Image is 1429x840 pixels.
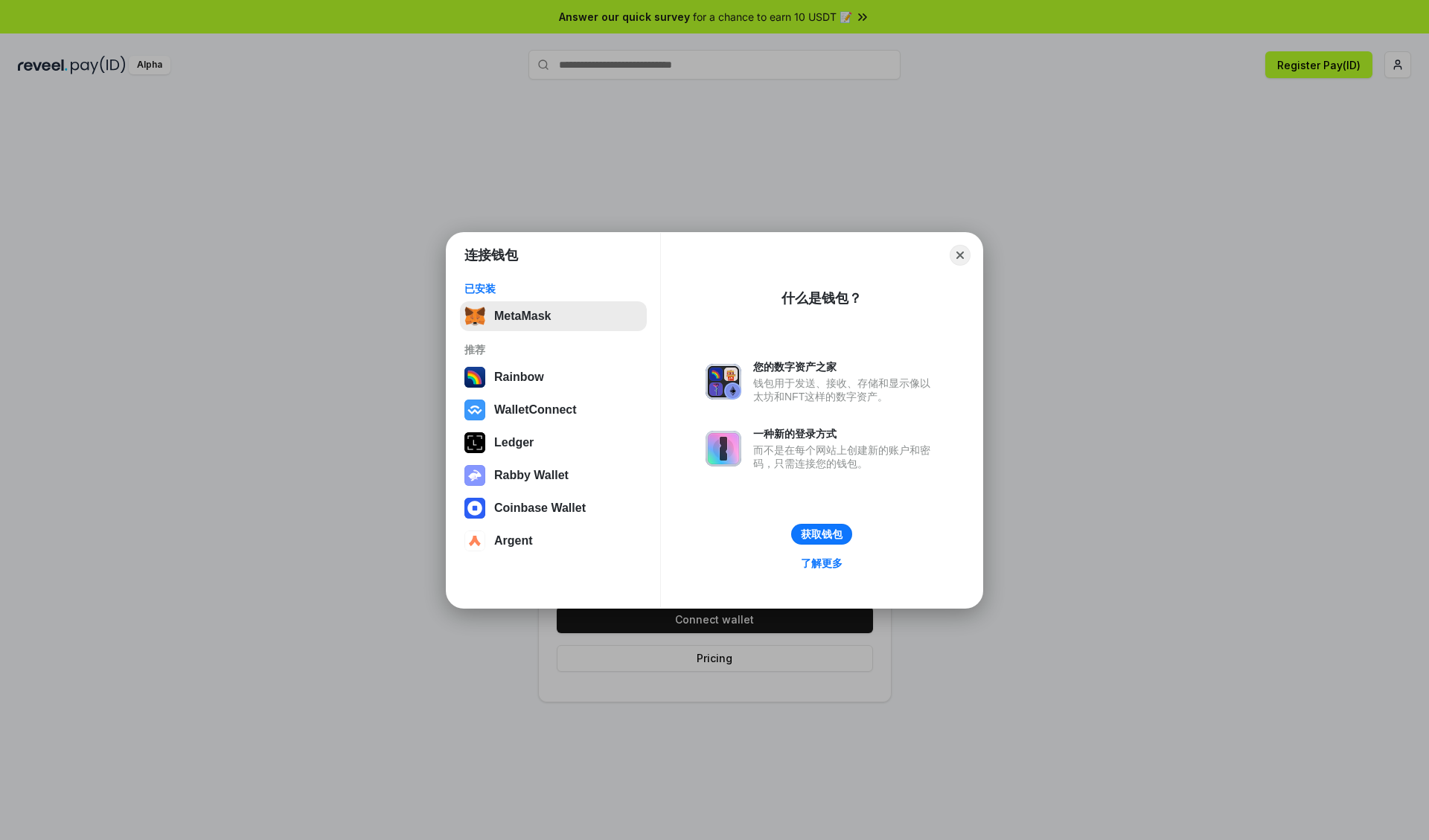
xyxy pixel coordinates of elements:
[753,376,938,403] div: 钱包用于发送、接收、存储和显示像以太坊和NFT这样的数字资产。
[494,371,544,384] div: Rainbow
[460,301,647,331] button: MetaMask
[950,245,971,266] button: Close
[464,530,485,551] img: svg+xml,%3Csvg%20width%3D%2228%22%20height%3D%2228%22%20viewBox%3D%220%200%2028%2028%22%20fill%3D...
[494,469,569,482] div: Rabby Wallet
[460,493,647,523] button: Coinbase Wallet
[781,289,862,307] div: 什么是钱包？
[706,431,741,467] img: svg+xml,%3Csvg%20xmlns%3D%22http%3A%2F%2Fwww.w3.org%2F2000%2Fsvg%22%20fill%3D%22none%22%20viewBox...
[460,428,647,458] button: Ledger
[464,498,485,519] img: svg+xml,%3Csvg%20width%3D%2228%22%20height%3D%2228%22%20viewBox%3D%220%200%2028%2028%22%20fill%3D...
[464,400,485,420] img: svg+xml,%3Csvg%20width%3D%2228%22%20height%3D%2228%22%20viewBox%3D%220%200%2028%2028%22%20fill%3D...
[464,306,485,327] img: svg+xml,%3Csvg%20fill%3D%22none%22%20height%3D%2233%22%20viewBox%3D%220%200%2035%2033%22%20width%...
[753,427,938,440] div: 一种新的登录方式
[753,443,938,470] div: 而不是在每个网站上创建新的账户和密码，只需连接您的钱包。
[801,528,843,541] div: 获取钱包
[494,534,533,548] div: Argent
[460,526,647,556] button: Argent
[801,557,843,570] div: 了解更多
[494,436,534,449] div: Ledger
[460,362,647,392] button: Rainbow
[464,343,642,356] div: 推荐
[464,367,485,388] img: svg+xml,%3Csvg%20width%3D%22120%22%20height%3D%22120%22%20viewBox%3D%220%200%20120%20120%22%20fil...
[494,403,577,417] div: WalletConnect
[460,395,647,425] button: WalletConnect
[791,524,852,545] button: 获取钱包
[753,360,938,373] div: 您的数字资产之家
[464,282,642,295] div: 已安装
[464,246,518,264] h1: 连接钱包
[706,364,741,400] img: svg+xml,%3Csvg%20xmlns%3D%22http%3A%2F%2Fwww.w3.org%2F2000%2Fsvg%22%20fill%3D%22none%22%20viewBox...
[494,310,551,323] div: MetaMask
[792,554,851,573] a: 了解更多
[464,465,485,486] img: svg+xml,%3Csvg%20xmlns%3D%22http%3A%2F%2Fwww.w3.org%2F2000%2Fsvg%22%20fill%3D%22none%22%20viewBox...
[460,461,647,490] button: Rabby Wallet
[494,501,586,515] div: Coinbase Wallet
[464,432,485,453] img: svg+xml,%3Csvg%20xmlns%3D%22http%3A%2F%2Fwww.w3.org%2F2000%2Fsvg%22%20width%3D%2228%22%20height%3...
